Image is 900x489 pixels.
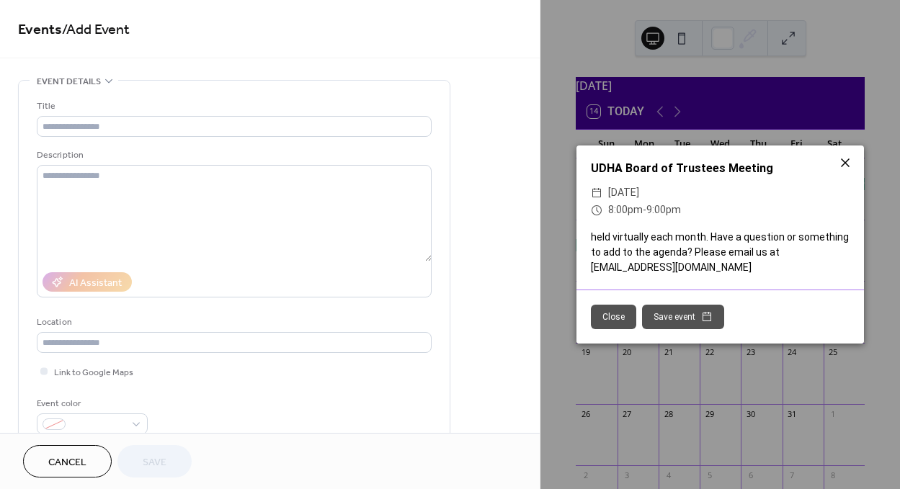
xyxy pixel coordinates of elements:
[646,204,681,215] span: 9:00pm
[591,305,636,329] button: Close
[642,305,724,329] button: Save event
[23,445,112,477] button: Cancel
[37,148,429,163] div: Description
[37,99,429,114] div: Title
[608,204,643,215] span: 8:00pm
[54,365,133,380] span: Link to Google Maps
[576,160,864,177] div: UDHA Board of Trustees Meeting
[37,315,429,330] div: Location
[591,184,602,202] div: ​
[62,16,130,44] span: / Add Event
[576,230,864,275] div: held virtually each month. Have a question or something to add to the agenda? Please email us at ...
[37,74,101,89] span: Event details
[591,202,602,219] div: ​
[48,455,86,470] span: Cancel
[37,396,145,411] div: Event color
[643,204,646,215] span: -
[608,184,639,202] span: [DATE]
[18,16,62,44] a: Events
